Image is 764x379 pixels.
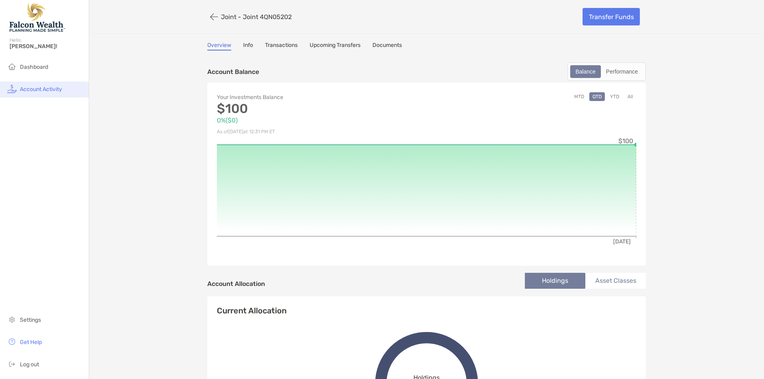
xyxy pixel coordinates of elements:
img: household icon [7,62,17,71]
h4: Current Allocation [217,306,286,315]
p: Joint - Joint 4QN05202 [221,13,292,21]
a: Transfer Funds [583,8,640,25]
a: Documents [372,42,402,51]
span: Account Activity [20,86,62,93]
p: 0% ( $0 ) [217,115,427,125]
li: Holdings [525,273,585,289]
div: Performance [602,66,642,77]
img: activity icon [7,84,17,93]
button: QTD [589,92,605,101]
a: Info [243,42,253,51]
img: settings icon [7,315,17,324]
a: Transactions [265,42,298,51]
tspan: $100 [618,137,633,145]
tspan: [DATE] [613,238,631,245]
h4: Account Allocation [207,280,265,288]
a: Upcoming Transfers [310,42,361,51]
span: Log out [20,361,39,368]
p: Account Balance [207,67,259,77]
span: [PERSON_NAME]! [10,43,84,50]
button: YTD [607,92,622,101]
li: Asset Classes [585,273,646,289]
p: As of [DATE] at 12:31 PM ET [217,127,427,137]
span: Dashboard [20,64,48,70]
a: Overview [207,42,231,51]
div: segmented control [567,62,646,81]
img: logout icon [7,359,17,369]
button: All [624,92,636,101]
button: MTD [571,92,587,101]
span: Settings [20,317,41,323]
img: get-help icon [7,337,17,346]
p: Your Investments Balance [217,92,427,102]
span: Get Help [20,339,42,346]
img: Falcon Wealth Planning Logo [10,3,65,32]
p: $100 [217,104,427,114]
div: Balance [571,66,600,77]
